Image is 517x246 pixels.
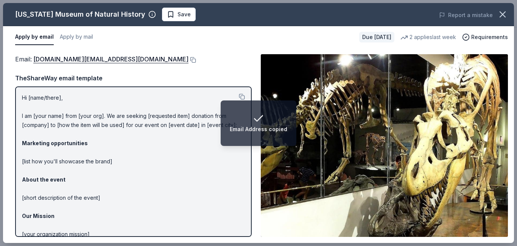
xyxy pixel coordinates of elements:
[178,10,191,19] span: Save
[462,33,508,42] button: Requirements
[15,55,188,63] span: Email :
[15,29,54,45] button: Apply by email
[60,29,93,45] button: Apply by mail
[22,213,55,219] strong: Our Mission
[439,11,493,20] button: Report a mistake
[33,54,188,64] a: [DOMAIN_NAME][EMAIL_ADDRESS][DOMAIN_NAME]
[400,33,456,42] div: 2 applies last week
[15,8,145,20] div: [US_STATE] Museum of Natural History
[261,54,508,237] img: Image for Arizona Museum of Natural History
[359,32,394,42] div: Due [DATE]
[471,33,508,42] span: Requirements
[15,73,252,83] div: TheShareWay email template
[230,125,287,134] div: Email Address copied
[22,140,88,146] strong: Marketing opportunities
[162,8,196,21] button: Save
[22,176,65,183] strong: About the event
